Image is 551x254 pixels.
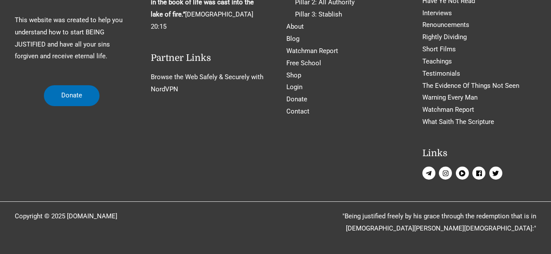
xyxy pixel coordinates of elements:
[151,51,265,65] h2: Partner Links
[422,147,537,160] h2: Links
[422,106,474,114] a: Watchman Report
[15,14,129,63] p: This website was created to help you understand how to start BEING JUSTIFIED and have all your si...
[422,94,478,101] a: Warning Every Man
[422,57,452,65] a: Teachings
[286,23,304,30] a: About
[472,167,488,180] a: facebook
[286,47,338,55] a: Watchman Report
[286,35,299,43] a: Blog
[295,10,342,18] a: Pillar 3: Stablish
[286,83,302,91] a: Login
[422,45,456,53] a: Short Films
[151,71,265,96] nav: Partner Links
[286,59,321,67] a: Free School
[422,33,467,41] a: Rightly Dividing
[422,21,469,29] a: Renouncements
[422,167,438,180] a: telegram-plane
[286,71,301,79] a: Shop
[151,73,263,93] a: Browse the Web Safely & Securely with NordVPN
[286,95,307,103] a: Donate
[439,167,454,180] a: instagram
[456,167,471,180] a: play-circle
[422,82,519,90] a: The Evidence Of Things Not Seen
[489,167,505,180] a: twitter
[44,85,100,106] a: Donate
[286,211,536,235] p: "Being justified freely by his grace through the redemption that is in [DEMOGRAPHIC_DATA][PERSON_...
[286,107,309,115] a: Contact
[422,9,452,17] a: Interviews
[422,118,494,126] a: What Saith The Scripture
[15,211,265,223] p: Copyright © 2025 [DOMAIN_NAME]
[422,70,460,77] a: Testimonials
